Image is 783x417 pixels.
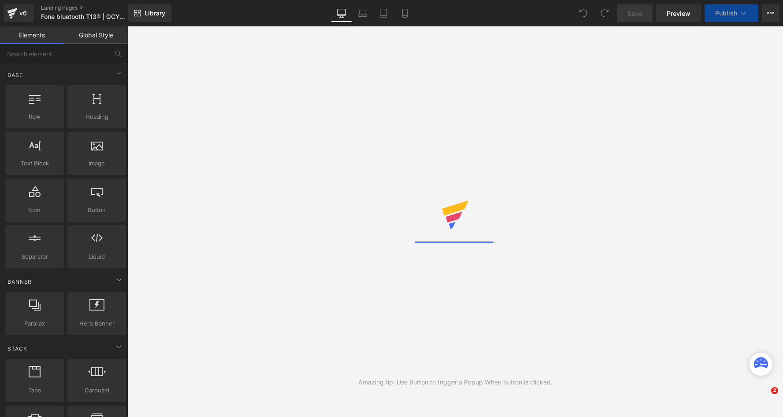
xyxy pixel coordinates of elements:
[41,13,126,20] span: Fone bluetooth T13® | QCY-[GEOGRAPHIC_DATA]™ Loja Oficial
[373,4,394,22] a: Tablet
[715,10,737,17] span: Publish
[70,159,123,168] span: Image
[352,4,373,22] a: Laptop
[656,4,701,22] a: Preview
[394,4,416,22] a: Mobile
[7,71,24,79] span: Base
[70,386,123,395] span: Carousel
[7,344,28,353] span: Stack
[145,9,165,17] span: Library
[8,252,61,261] span: Separator
[705,4,758,22] button: Publish
[70,112,123,121] span: Heading
[64,26,128,44] a: Global Style
[70,319,123,328] span: Hero Banner
[4,4,34,22] a: v6
[8,386,61,395] span: Tabs
[771,387,778,394] span: 2
[7,278,33,286] span: Banner
[128,4,171,22] a: New Library
[8,319,61,328] span: Parallax
[8,112,61,121] span: Row
[18,7,29,19] div: v6
[41,4,142,11] a: Landing Pages
[8,205,61,215] span: Icon
[331,4,352,22] a: Desktop
[8,159,61,168] span: Text Block
[753,387,774,408] iframe: Intercom live chat
[575,4,592,22] button: Undo
[667,9,690,18] span: Preview
[70,205,123,215] span: Button
[762,4,779,22] button: More
[70,252,123,261] span: Liquid
[358,377,553,387] div: Amazing tip: Use Button to trigger a Popup When button is clicked.
[596,4,613,22] button: Redo
[627,9,642,18] span: Save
